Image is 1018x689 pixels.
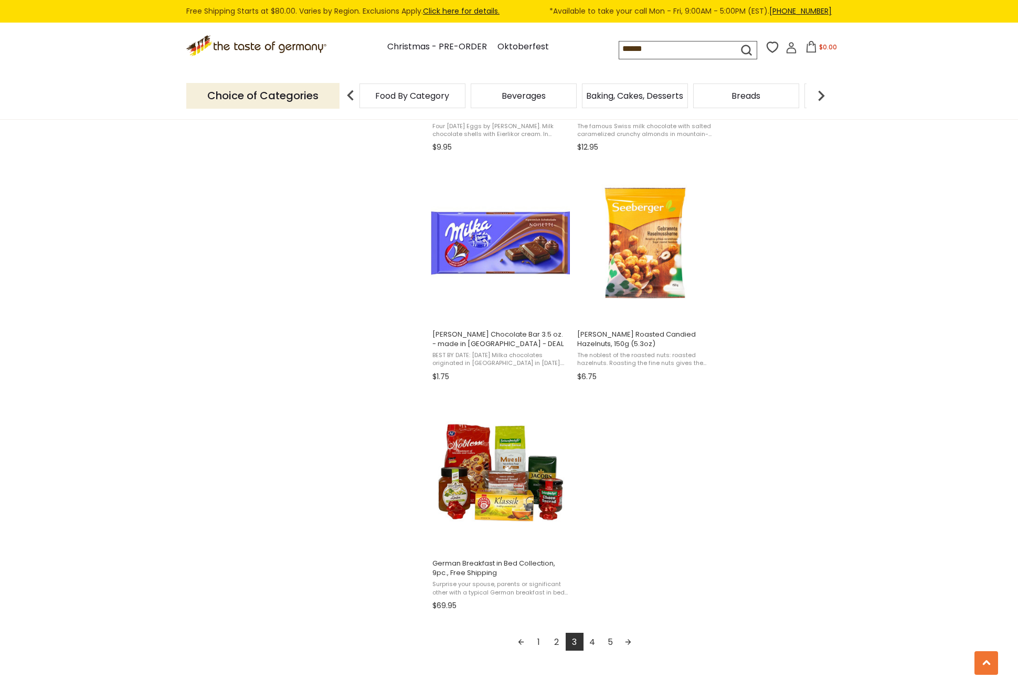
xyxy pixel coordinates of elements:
a: Previous page [512,633,530,651]
span: $9.95 [432,142,452,153]
a: 3 [566,633,584,651]
a: Beverages [502,92,546,100]
div: Pagination [432,633,716,654]
span: German Breakfast in Bed Collection, 9pc., Free Shipping [432,559,568,578]
a: Oktoberfest [497,40,549,54]
span: $69.95 [432,600,457,611]
p: Choice of Categories [186,83,340,109]
a: 4 [584,633,601,651]
span: BEST BY DATE: [DATE] Milka chocolates originated in [GEOGRAPHIC_DATA] in [DATE]. The popular bran... [432,351,568,368]
a: German Breakfast in Bed Collection, 9pc., Free Shipping [431,393,570,614]
a: Food By Category [375,92,449,100]
a: Seeberger Roasted Candied Hazelnuts, 150g (5.3oz) [576,164,715,385]
a: Breads [731,92,760,100]
span: $1.75 [432,371,449,382]
img: Milka Noisette Chocolate Bar [431,173,570,312]
div: Free Shipping Starts at $80.00. Varies by Region. Exclusions Apply. [186,5,832,17]
a: 5 [601,633,619,651]
span: Four [DATE] Eggs by [PERSON_NAME]. Milk chocolate shells with Eierlikor cream. In festive [DATE] ... [432,122,568,139]
a: 2 [548,633,566,651]
span: $12.95 [577,142,598,153]
span: *Available to take your call Mon - Fri, 9:00AM - 5:00PM (EST). [549,5,832,17]
img: previous arrow [340,85,361,106]
span: The noblest of the roasted nuts: roasted hazelnuts. Roasting the fine nuts gives the hazelnuts no... [577,351,713,368]
a: Next page [619,633,637,651]
img: next arrow [811,85,832,106]
span: [PERSON_NAME] Chocolate Bar 3.5 oz. - made in [GEOGRAPHIC_DATA] - DEAL [432,330,568,349]
a: 1 [530,633,548,651]
a: Click here for details. [423,6,500,16]
a: Christmas - PRE-ORDER [387,40,487,54]
span: The famous Swiss milk chocolate with salted caramelized crunchy almonds in mountain-shaped pieces... [577,122,713,139]
button: $0.00 [799,41,844,57]
span: $0.00 [819,43,837,51]
span: [PERSON_NAME] Roasted Candied Hazelnuts, 150g (5.3oz) [577,330,713,349]
span: $6.75 [577,371,597,382]
a: Baking, Cakes, Desserts [586,92,683,100]
a: [PHONE_NUMBER] [769,6,832,16]
span: Surprise your spouse, parents or significant other with a typical German breakfast in bed. Includ... [432,580,568,597]
a: Milka Noisette Chocolate Bar 3.5 oz. - made in Germany - DEAL [431,164,570,385]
